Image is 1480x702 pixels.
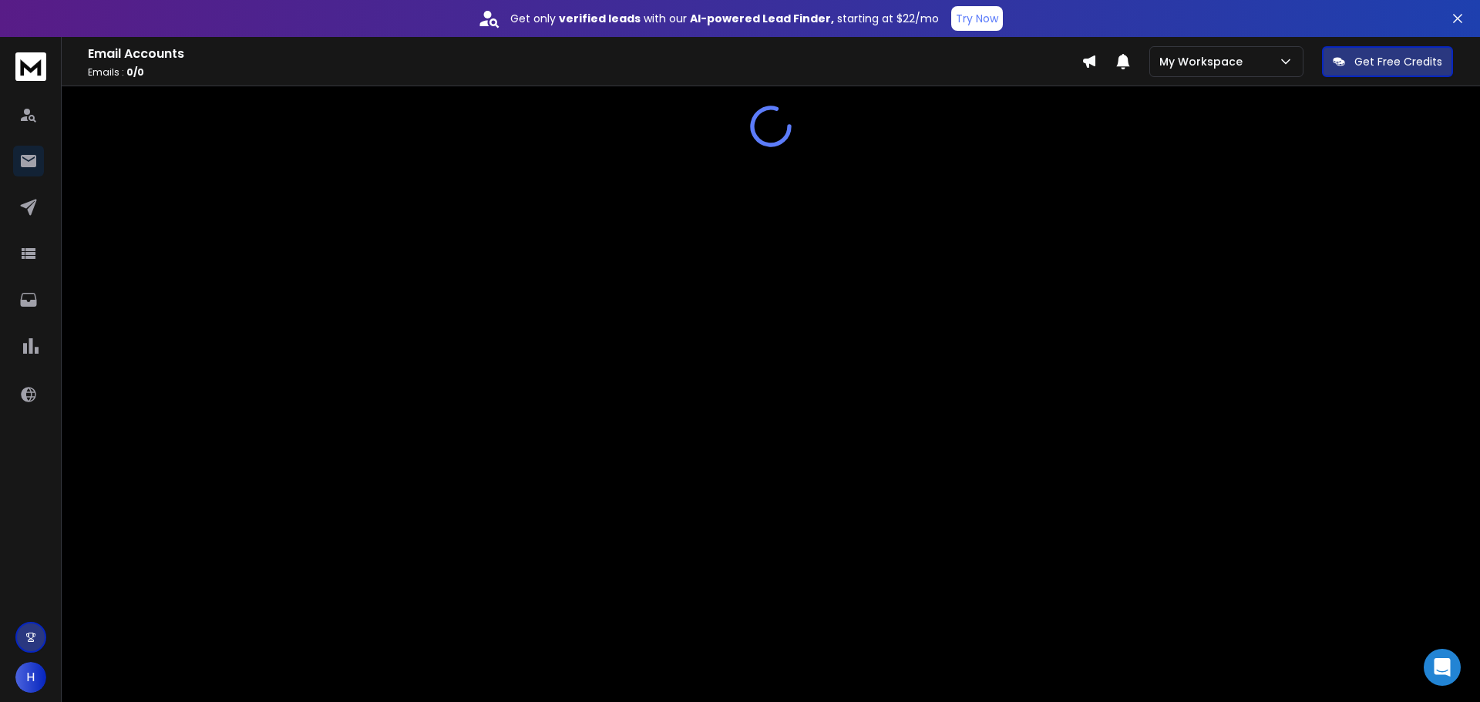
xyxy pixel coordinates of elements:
[126,65,144,79] span: 0 / 0
[88,45,1081,63] h1: Email Accounts
[510,11,939,26] p: Get only with our starting at $22/mo
[1354,54,1442,69] p: Get Free Credits
[956,11,998,26] p: Try Now
[15,662,46,693] button: H
[15,52,46,81] img: logo
[1159,54,1249,69] p: My Workspace
[1322,46,1453,77] button: Get Free Credits
[88,66,1081,79] p: Emails :
[1424,649,1461,686] div: Open Intercom Messenger
[559,11,641,26] strong: verified leads
[690,11,834,26] strong: AI-powered Lead Finder,
[951,6,1003,31] button: Try Now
